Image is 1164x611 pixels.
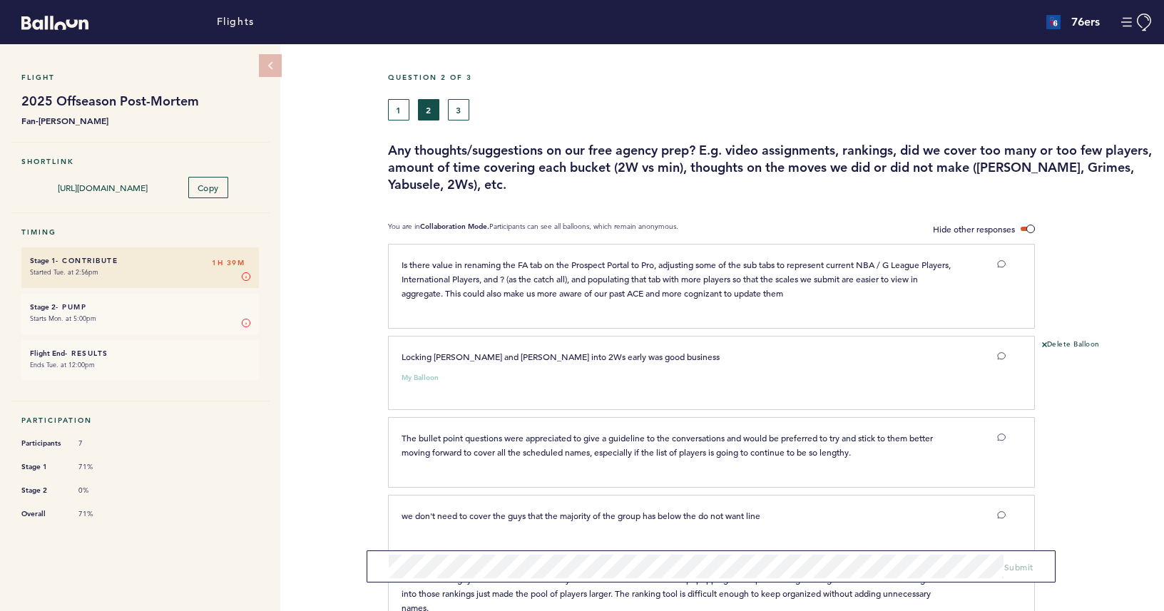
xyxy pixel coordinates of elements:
time: Ends Tue. at 12:00pm [30,360,95,369]
a: Balloon [11,14,88,29]
small: My Balloon [402,374,439,381]
span: Locking [PERSON_NAME] and [PERSON_NAME] into 2Ws early was good business [402,351,720,362]
button: Submit [1004,560,1033,574]
h3: Any thoughts/suggestions on our free agency prep? E.g. video assignments, rankings, did we cover ... [388,142,1153,193]
button: 3 [448,99,469,120]
span: we don't need to cover the guys that the majority of the group has below the do not want line [402,510,760,521]
h5: Question 2 of 3 [388,73,1153,82]
h6: - Pump [30,302,250,312]
h5: Shortlink [21,157,259,166]
time: Starts Mon. at 5:00pm [30,314,96,323]
span: Is there value in renaming the FA tab on the Prospect Portal to Pro, adjusting some of the sub ta... [402,259,953,299]
time: Started Tue. at 2:56pm [30,267,98,277]
span: Hide other responses [933,223,1015,235]
p: You are in Participants can see all balloons, which remain anonymous. [388,222,678,237]
small: Stage 1 [30,256,56,265]
svg: Balloon [21,16,88,30]
small: Stage 2 [30,302,56,312]
h5: Timing [21,227,259,237]
button: Copy [188,177,228,198]
span: Submit [1004,561,1033,573]
span: 71% [78,462,121,472]
b: Collaboration Mode. [420,222,489,231]
h4: 76ers [1071,14,1100,31]
button: Manage Account [1121,14,1153,31]
span: Stage 1 [21,460,64,474]
span: 7 [78,438,121,448]
button: Delete Balloon [1042,339,1100,351]
span: 0% [78,486,121,496]
b: Fan-[PERSON_NAME] [21,113,259,128]
h5: Participation [21,416,259,425]
span: The bullet point questions were appreciated to give a guideline to the conversations and would be... [402,432,935,458]
span: Participants [21,436,64,451]
button: 2 [418,99,439,120]
span: 71% [78,509,121,519]
h1: 2025 Offseason Post-Mortem [21,93,259,110]
a: Flights [217,14,255,30]
button: 1 [388,99,409,120]
h6: - Contribute [30,256,250,265]
small: Flight End [30,349,65,358]
h6: - Results [30,349,250,358]
span: Overall [21,507,64,521]
span: 1H 39M [212,256,245,270]
span: Stage 2 [21,483,64,498]
h5: Flight [21,73,259,82]
span: Copy [198,182,219,193]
